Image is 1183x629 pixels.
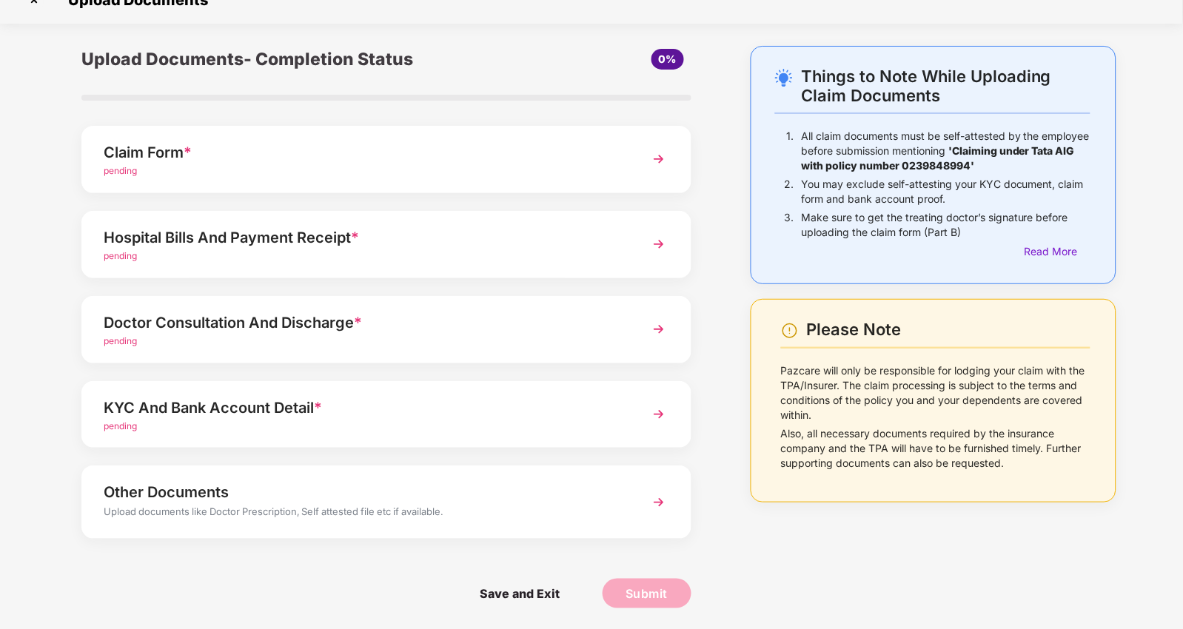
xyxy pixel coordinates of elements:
[784,210,794,240] p: 3.
[801,67,1090,105] div: Things to Note While Uploading Claim Documents
[104,226,622,249] div: Hospital Bills And Payment Receipt
[465,579,574,608] span: Save and Exit
[646,401,672,428] img: svg+xml;base64,PHN2ZyBpZD0iTmV4dCIgeG1sbnM9Imh0dHA6Ly93d3cudzMub3JnLzIwMDAvc3ZnIiB3aWR0aD0iMzYiIG...
[104,141,622,164] div: Claim Form
[81,46,488,73] div: Upload Documents- Completion Status
[659,53,677,65] span: 0%
[775,69,793,87] img: svg+xml;base64,PHN2ZyB4bWxucz0iaHR0cDovL3d3dy53My5vcmcvMjAwMC9zdmciIHdpZHRoPSIyNC4wOTMiIGhlaWdodD...
[781,363,1090,423] p: Pazcare will only be responsible for lodging your claim with the TPA/Insurer. The claim processin...
[801,129,1090,173] p: All claim documents must be self-attested by the employee before submission mentioning
[1025,243,1090,260] div: Read More
[104,504,622,523] div: Upload documents like Doctor Prescription, Self attested file etc if available.
[786,129,794,173] p: 1.
[104,396,622,420] div: KYC And Bank Account Detail
[807,320,1090,340] div: Please Note
[104,335,137,346] span: pending
[646,231,672,258] img: svg+xml;base64,PHN2ZyBpZD0iTmV4dCIgeG1sbnM9Imh0dHA6Ly93d3cudzMub3JnLzIwMDAvc3ZnIiB3aWR0aD0iMzYiIG...
[104,250,137,261] span: pending
[104,311,622,334] div: Doctor Consultation And Discharge
[801,177,1090,206] p: You may exclude self-attesting your KYC document, claim form and bank account proof.
[104,420,137,431] span: pending
[784,177,794,206] p: 2.
[801,210,1090,240] p: Make sure to get the treating doctor’s signature before uploading the claim form (Part B)
[104,480,622,504] div: Other Documents
[781,322,799,340] img: svg+xml;base64,PHN2ZyBpZD0iV2FybmluZ18tXzI0eDI0IiBkYXRhLW5hbWU9Ildhcm5pbmcgLSAyNHgyNCIgeG1sbnM9Im...
[646,316,672,343] img: svg+xml;base64,PHN2ZyBpZD0iTmV4dCIgeG1sbnM9Imh0dHA6Ly93d3cudzMub3JnLzIwMDAvc3ZnIiB3aWR0aD0iMzYiIG...
[646,489,672,516] img: svg+xml;base64,PHN2ZyBpZD0iTmV4dCIgeG1sbnM9Imh0dHA6Ly93d3cudzMub3JnLzIwMDAvc3ZnIiB3aWR0aD0iMzYiIG...
[781,426,1090,471] p: Also, all necessary documents required by the insurance company and the TPA will have to be furni...
[104,165,137,176] span: pending
[646,146,672,172] img: svg+xml;base64,PHN2ZyBpZD0iTmV4dCIgeG1sbnM9Imh0dHA6Ly93d3cudzMub3JnLzIwMDAvc3ZnIiB3aWR0aD0iMzYiIG...
[603,579,691,608] button: Submit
